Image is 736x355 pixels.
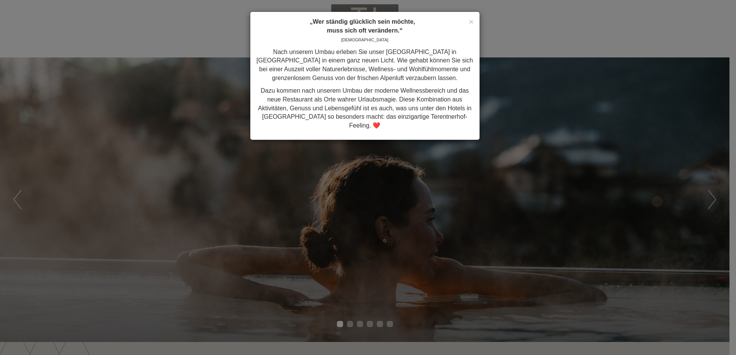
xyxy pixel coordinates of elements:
[256,48,474,83] p: Nach unserem Umbau erleben Sie unser [GEOGRAPHIC_DATA] in [GEOGRAPHIC_DATA] in einem ganz neuen L...
[469,18,473,26] button: Close
[469,17,473,26] span: ×
[341,38,388,42] span: [DEMOGRAPHIC_DATA]
[327,27,402,34] strong: muss sich oft verändern.“
[310,18,415,25] strong: „Wer ständig glücklich sein möchte,
[256,87,474,130] p: Dazu kommen nach unserem Umbau der moderne Wellnessbereich und das neue Restaurant als Orte wahre...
